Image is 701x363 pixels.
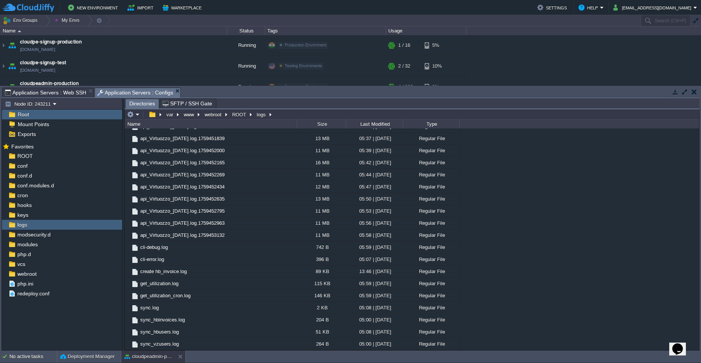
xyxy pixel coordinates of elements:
[16,251,32,258] span: php.d
[297,145,346,156] div: 11 MB
[403,145,459,156] div: Regular File
[131,135,139,143] img: AMDAwAAAACH5BAEAAAAALAAAAAABAAEAAAICRAEAOw==
[16,111,30,118] a: Root
[228,26,265,35] div: Status
[297,253,346,265] div: 396 B
[297,229,346,241] div: 11 MB
[139,341,180,347] a: sync_vzusers.log
[20,59,67,66] a: cloudpe-signup-test
[139,304,160,311] a: sync.log
[131,280,139,288] img: AMDAwAAAACH5BAEAAAAALAAAAAABAAEAAAICRAEAOw==
[131,195,139,204] img: AMDAwAAAACH5BAEAAAAALAAAAAABAAEAAAICRAEAOw==
[403,278,459,289] div: Regular File
[139,268,188,275] span: create hb_invoice.log
[18,30,21,32] img: AMDAwAAAACH5BAEAAAAALAAAAAABAAEAAAICRAEAOw==
[126,120,297,128] div: Name
[16,241,39,248] a: modules
[16,280,34,287] span: php.ini
[16,290,51,297] span: redeploy.conf
[131,328,139,337] img: AMDAwAAAACH5BAEAAAAALAAAAAABAAEAAAICRAEAOw==
[68,3,120,12] button: New Environment
[139,232,226,238] span: api_Virtuozzo_[DATE].log.1759453132
[398,35,410,56] div: 1 / 16
[139,292,192,299] a: get_utilization_cron.log
[129,99,155,108] span: Directories
[10,144,35,150] a: Favorites
[403,181,459,193] div: Regular File
[297,205,346,217] div: 11 MB
[297,314,346,326] div: 204 B
[131,183,139,192] img: AMDAwAAAACH5BAEAAAAALAAAAAABAAEAAAICRAEAOw==
[125,193,131,205] img: AMDAwAAAACH5BAEAAAAALAAAAAABAAEAAAICRAEAOw==
[285,63,322,68] span: Testing Envirnments
[403,217,459,229] div: Regular File
[7,35,17,56] img: AMDAwAAAACH5BAEAAAAALAAAAAABAAEAAAICRAEAOw==
[403,326,459,338] div: Regular File
[346,290,403,301] div: 05:59 | [DATE]
[346,193,403,205] div: 05:50 | [DATE]
[131,207,139,216] img: AMDAwAAAACH5BAEAAAAALAAAAAABAAEAAAICRAEAOw==
[346,133,403,144] div: 05:37 | [DATE]
[10,143,35,150] span: Favorites
[16,153,34,159] a: ROOT
[9,351,57,363] div: No active tasks
[16,172,33,179] a: conf.d
[203,111,223,118] button: webroot
[16,162,29,169] span: conf
[131,268,139,276] img: AMDAwAAAACH5BAEAAAAALAAAAAABAAEAAAICRAEAOw==
[127,3,156,12] button: Import
[139,184,226,190] a: api_Virtuozzo_[DATE].log.1759452434
[163,3,204,12] button: Marketplace
[139,329,180,335] a: sync_hbusers.log
[131,316,139,324] img: AMDAwAAAACH5BAEAAAAALAAAAAABAAEAAAICRAEAOw==
[425,56,449,76] div: 10%
[16,182,55,189] span: conf.modules.d
[285,43,326,47] span: Production Envirnment
[227,77,265,97] div: Running
[97,88,174,97] span: Application Servers : Configs
[16,261,26,267] a: vcs
[165,111,175,118] button: var
[5,100,53,107] button: Node ID: 243211
[403,302,459,314] div: Regular File
[139,244,169,250] span: cli-debug.log
[16,131,37,137] a: Exports
[139,196,226,202] a: api_Virtuozzo_[DATE].log.1759452635
[16,202,33,209] span: hooks
[346,145,403,156] div: 05:39 | [DATE]
[125,278,131,289] img: AMDAwAAAACH5BAEAAAAALAAAAAABAAEAAAICRAEAOw==
[131,171,139,179] img: AMDAwAAAACH5BAEAAAAALAAAAAABAAEAAAICRAEAOw==
[0,35,6,56] img: AMDAwAAAACH5BAEAAAAALAAAAAABAAEAAAICRAEAOw==
[139,135,226,142] a: api_Virtuozzo_[DATE].log.1759451839
[7,56,17,76] img: AMDAwAAAACH5BAEAAAAALAAAAAABAAEAAAICRAEAOw==
[346,181,403,193] div: 05:47 | [DATE]
[16,192,29,199] a: cron
[297,169,346,181] div: 11 MB
[265,26,386,35] div: Tags
[139,317,186,323] span: sync_hbinvoices.log
[16,221,28,228] a: logs
[16,270,38,277] span: webroot
[131,304,139,312] img: AMDAwAAAACH5BAEAAAAALAAAAAABAAEAAAICRAEAOw==
[125,229,131,241] img: AMDAwAAAACH5BAEAAAAALAAAAAABAAEAAAICRAEAOw==
[578,3,600,12] button: Help
[131,159,139,167] img: AMDAwAAAACH5BAEAAAAALAAAAAABAAEAAAICRAEAOw==
[139,147,226,154] span: api_Virtuozzo_[DATE].log.1759452000
[139,171,226,178] a: api_Virtuozzo_[DATE].log.1759452269
[227,56,265,76] div: Running
[297,193,346,205] div: 13 MB
[139,159,226,166] a: api_Virtuozzo_[DATE].log.1759452165
[346,314,403,326] div: 05:00 | [DATE]
[346,338,403,350] div: 05:00 | [DATE]
[1,26,227,35] div: Name
[125,157,131,168] img: AMDAwAAAACH5BAEAAAAALAAAAAABAAEAAAICRAEAOw==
